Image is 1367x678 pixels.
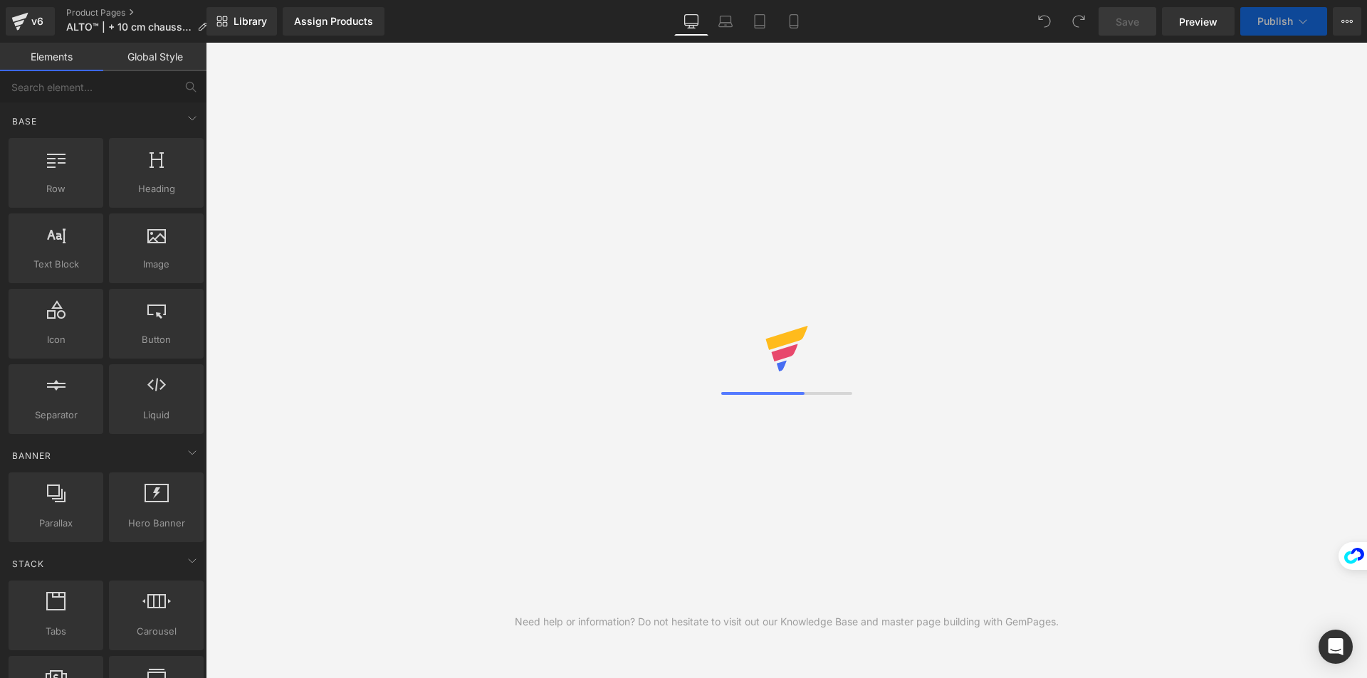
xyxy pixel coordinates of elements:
a: Global Style [103,43,206,71]
span: Library [234,15,267,28]
span: Stack [11,557,46,571]
a: Laptop [708,7,743,36]
span: Preview [1179,14,1217,29]
a: New Library [206,7,277,36]
button: More [1333,7,1361,36]
a: v6 [6,7,55,36]
span: Icon [13,332,99,347]
div: Need help or information? Do not hesitate to visit out our Knowledge Base and master page buildin... [515,614,1059,630]
span: Image [113,257,199,272]
div: Open Intercom Messenger [1319,630,1353,664]
span: Heading [113,181,199,196]
button: Redo [1064,7,1093,36]
span: Publish [1257,16,1293,27]
span: Liquid [113,408,199,423]
span: Base [11,115,38,128]
a: Tablet [743,7,777,36]
span: Row [13,181,99,196]
span: Hero Banner [113,516,199,531]
a: Preview [1162,7,1235,36]
span: ALTO™ | + 10 cm chaussure [66,21,192,33]
span: Button [113,332,199,347]
a: Mobile [777,7,811,36]
button: Publish [1240,7,1327,36]
button: Undo [1030,7,1059,36]
span: Parallax [13,516,99,531]
span: Carousel [113,624,199,639]
span: Separator [13,408,99,423]
a: Product Pages [66,7,219,18]
div: v6 [28,12,46,31]
a: Desktop [674,7,708,36]
span: Save [1116,14,1139,29]
span: Banner [11,449,53,462]
div: Assign Products [294,16,373,27]
span: Text Block [13,257,99,272]
span: Tabs [13,624,99,639]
